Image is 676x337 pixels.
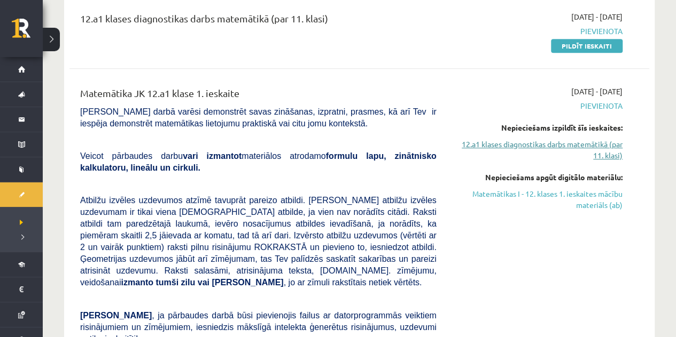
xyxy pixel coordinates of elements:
[551,39,623,53] a: Pildīt ieskaiti
[453,100,623,111] span: Pievienota
[80,196,437,287] span: Atbilžu izvēles uzdevumos atzīmē tavuprāt pareizo atbildi. [PERSON_NAME] atbilžu izvēles uzdevuma...
[121,278,153,287] b: izmanto
[453,122,623,133] div: Nepieciešams izpildīt šīs ieskaites:
[80,86,437,106] div: Matemātika JK 12.a1 klase 1. ieskaite
[80,151,437,172] b: formulu lapu, zinātnisko kalkulatoru, lineālu un cirkuli.
[80,311,152,320] span: [PERSON_NAME]
[80,11,437,31] div: 12.a1 klases diagnostikas darbs matemātikā (par 11. klasi)
[156,278,283,287] b: tumši zilu vai [PERSON_NAME]
[12,19,43,45] a: Rīgas 1. Tālmācības vidusskola
[453,172,623,183] div: Nepieciešams apgūt digitālo materiālu:
[453,188,623,211] a: Matemātikas I - 12. klases 1. ieskaites mācību materiāls (ab)
[183,151,242,161] b: vari izmantot
[80,107,437,128] span: [PERSON_NAME] darbā varēsi demonstrēt savas zināšanas, izpratni, prasmes, kā arī Tev ir iespēja d...
[571,11,623,22] span: [DATE] - [DATE]
[453,26,623,37] span: Pievienota
[80,151,437,172] span: Veicot pārbaudes darbu materiālos atrodamo
[453,139,623,161] a: 12.a1 klases diagnostikas darbs matemātikā (par 11. klasi)
[571,86,623,97] span: [DATE] - [DATE]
